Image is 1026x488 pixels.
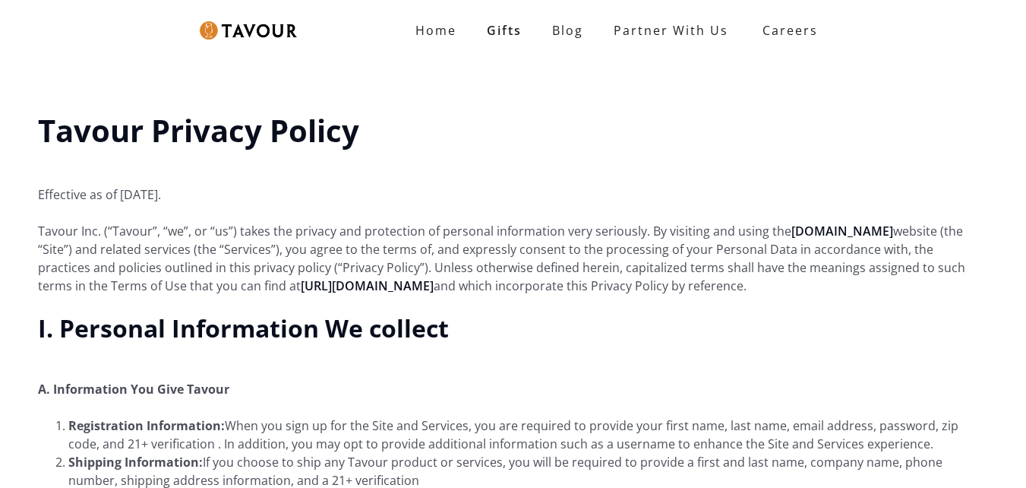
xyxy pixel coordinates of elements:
[743,9,829,52] a: Careers
[762,15,818,46] strong: Careers
[400,15,472,46] a: Home
[537,15,598,46] a: Blog
[38,312,449,344] strong: I. Personal Information We collect
[472,15,537,46] a: Gifts
[68,417,988,453] li: When you sign up for the Site and Services, you are required to provide your first name, last nam...
[301,277,434,294] a: [URL][DOMAIN_NAME]
[38,381,229,398] strong: A. Information You Give Tavour
[38,222,988,295] p: Tavour Inc. (“Tavour”, “we”, or “us”) takes the privacy and protection of personal information ve...
[38,167,988,204] p: Effective as of [DATE].
[38,109,359,151] strong: Tavour Privacy Policy
[791,223,893,239] a: [DOMAIN_NAME]
[68,454,203,471] strong: Shipping Information:
[598,15,743,46] a: Partner With Us
[415,22,456,39] strong: Home
[68,417,225,434] strong: Registration Information:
